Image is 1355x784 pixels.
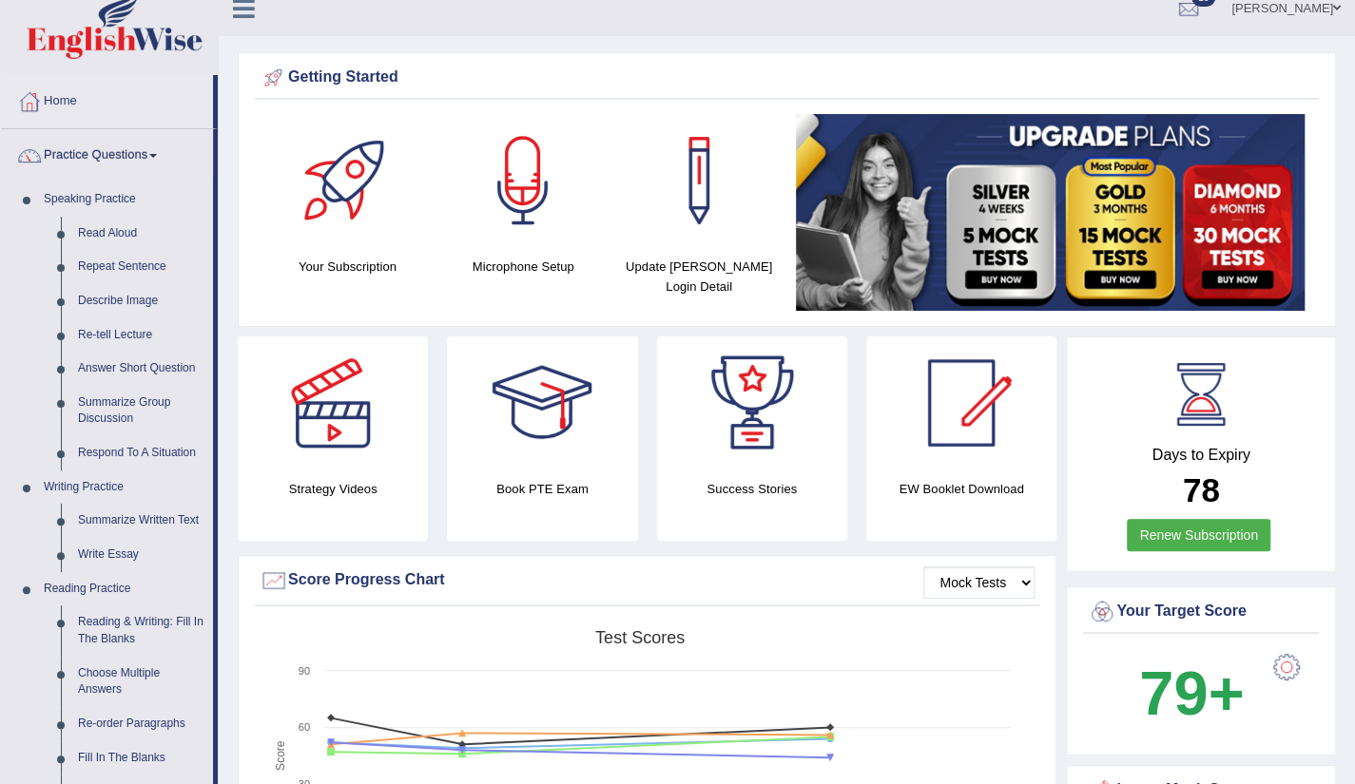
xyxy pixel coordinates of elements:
tspan: Score [274,740,287,771]
a: Fill In The Blanks [69,741,213,775]
a: Respond To A Situation [69,436,213,470]
div: Getting Started [260,64,1314,92]
a: Speaking Practice [35,182,213,217]
h4: Success Stories [657,479,847,499]
b: 79+ [1139,659,1244,728]
a: Answer Short Question [69,352,213,386]
div: Your Target Score [1088,598,1314,626]
img: small5.jpg [796,114,1305,311]
h4: Microphone Setup [445,257,602,277]
a: Renew Subscription [1127,519,1270,551]
a: Reading & Writing: Fill In The Blanks [69,605,213,656]
a: Practice Questions [1,129,213,177]
div: Score Progress Chart [260,566,1035,595]
a: Re-order Paragraphs [69,707,213,741]
a: Read Aloud [69,217,213,251]
a: Re-tell Lecture [69,318,213,353]
a: Repeat Sentence [69,250,213,284]
tspan: Test scores [595,628,685,647]
a: Home [1,75,213,123]
h4: Your Subscription [269,257,426,277]
a: Choose Multiple Answers [69,657,213,707]
h4: EW Booklet Download [866,479,1056,499]
b: 78 [1183,471,1220,508]
a: Summarize Group Discussion [69,386,213,436]
text: 90 [299,665,310,677]
a: Writing Practice [35,470,213,505]
h4: Days to Expiry [1088,447,1314,464]
h4: Strategy Videos [238,479,428,499]
a: Write Essay [69,538,213,572]
h4: Update [PERSON_NAME] Login Detail [621,257,778,296]
a: Summarize Written Text [69,504,213,538]
text: 60 [299,721,310,733]
a: Reading Practice [35,572,213,606]
h4: Book PTE Exam [447,479,637,499]
a: Describe Image [69,284,213,318]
